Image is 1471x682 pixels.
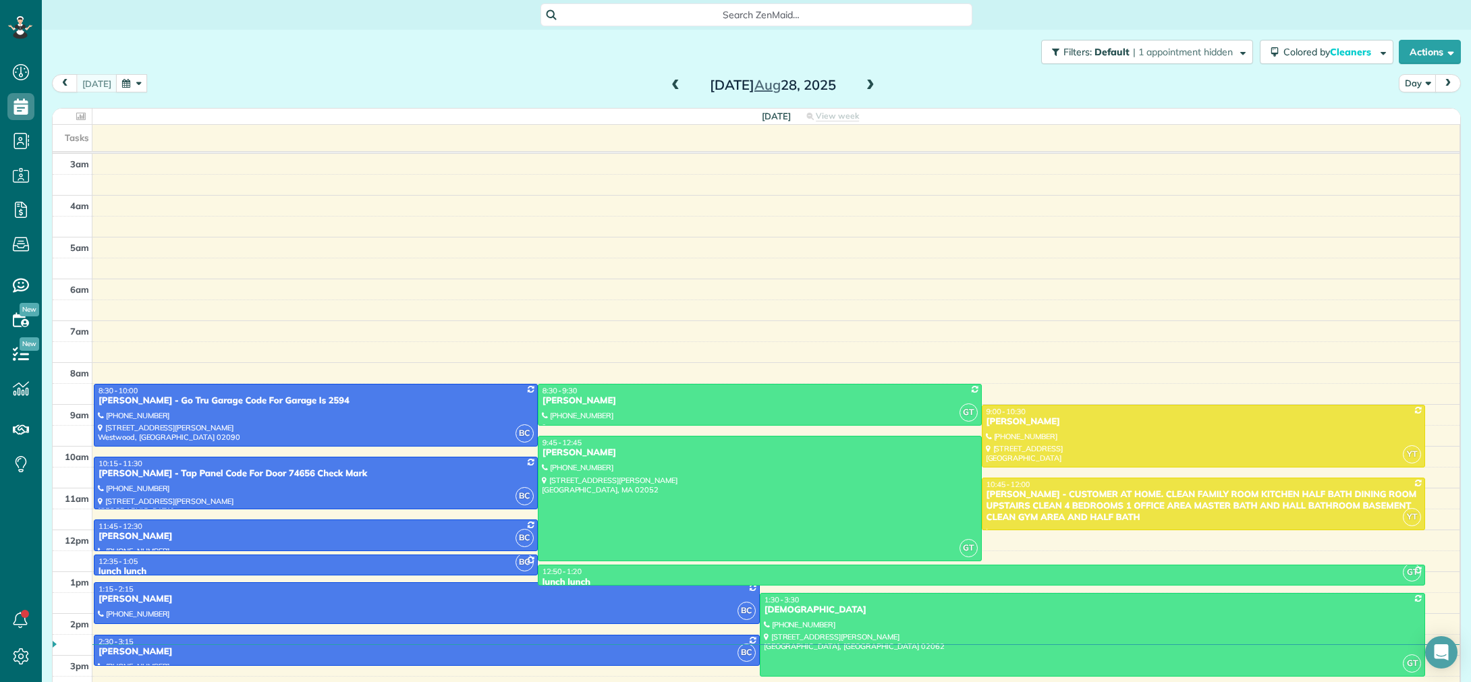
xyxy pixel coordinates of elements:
span: 2pm [70,619,89,629]
span: 10:15 - 11:30 [99,459,142,468]
span: 4am [70,200,89,211]
span: 3am [70,159,89,169]
span: Default [1094,46,1130,58]
span: | 1 appointment hidden [1133,46,1233,58]
span: 9am [70,409,89,420]
button: Filters: Default | 1 appointment hidden [1041,40,1253,64]
span: 9:45 - 12:45 [543,438,582,447]
div: Open Intercom Messenger [1425,636,1458,669]
span: BC [738,602,756,620]
span: 8:30 - 10:00 [99,386,138,395]
span: GT [960,539,978,557]
span: 1:30 - 3:30 [765,595,800,604]
div: [PERSON_NAME] [986,416,1422,428]
span: YT [1403,508,1421,526]
span: GT [1403,654,1421,673]
span: 11:45 - 12:30 [99,521,142,531]
button: Day [1399,74,1437,92]
a: Filters: Default | 1 appointment hidden [1034,40,1253,64]
div: [PERSON_NAME] [542,395,978,407]
div: [PERSON_NAME] [98,594,756,605]
span: New [20,303,39,316]
span: 12pm [65,535,89,546]
span: Colored by [1283,46,1376,58]
span: BC [516,529,534,547]
button: next [1435,74,1461,92]
span: 5am [70,242,89,253]
span: Aug [754,76,781,93]
h2: [DATE] 28, 2025 [688,78,857,92]
span: 1pm [70,577,89,588]
div: [PERSON_NAME] [98,531,534,542]
div: [PERSON_NAME] - Tap Panel Code For Door 74656 Check Mark [98,468,534,480]
span: 2:30 - 3:15 [99,637,134,646]
span: BC [516,487,534,505]
span: 1:15 - 2:15 [99,584,134,594]
button: prev [52,74,78,92]
span: Tasks [65,132,89,143]
span: YT [1403,445,1421,463]
span: 8am [70,368,89,378]
button: [DATE] [76,74,117,92]
span: View week [816,111,859,121]
span: GT [960,403,978,422]
button: Actions [1399,40,1461,64]
span: Cleaners [1330,46,1373,58]
span: BC [516,553,534,571]
div: [PERSON_NAME] [98,646,756,658]
div: [PERSON_NAME] - Go Tru Garage Code For Garage Is 2594 [98,395,534,407]
span: New [20,337,39,351]
span: 6am [70,284,89,295]
span: 10:45 - 12:00 [987,480,1030,489]
span: 8:30 - 9:30 [543,386,578,395]
span: 9:00 - 10:30 [987,407,1026,416]
span: 3pm [70,660,89,671]
span: 7am [70,326,89,337]
div: lunch lunch [542,577,1422,588]
span: 10am [65,451,89,462]
div: lunch lunch [98,566,534,577]
span: BC [516,424,534,443]
span: [DATE] [762,111,791,121]
span: 12:50 - 1:20 [543,567,582,576]
span: 12:35 - 1:05 [99,557,138,566]
span: 11am [65,493,89,504]
span: BC [738,644,756,662]
button: Colored byCleaners [1260,40,1393,64]
div: [DEMOGRAPHIC_DATA] [764,604,1422,616]
div: [PERSON_NAME] [542,447,978,459]
div: [PERSON_NAME] - CUSTOMER AT HOME. CLEAN FAMILY ROOM KITCHEN HALF BATH DINING ROOM UPSTAIRS CLEAN ... [986,489,1422,523]
span: Filters: [1063,46,1092,58]
span: GT [1403,563,1421,581]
